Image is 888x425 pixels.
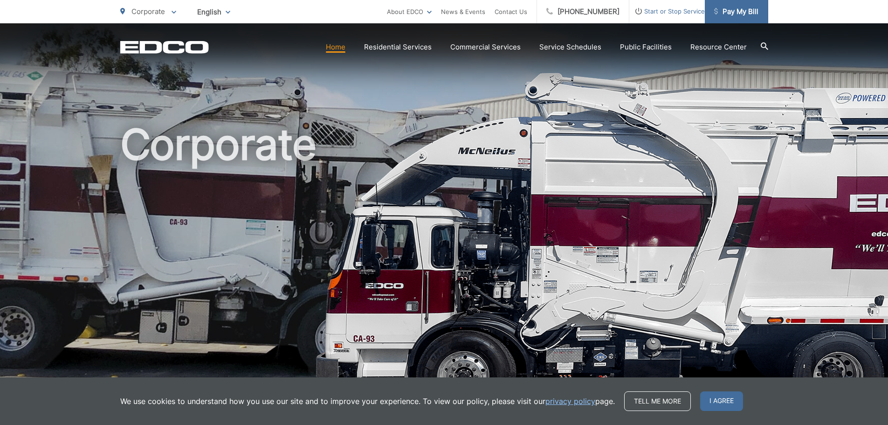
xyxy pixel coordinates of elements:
h1: Corporate [120,121,768,417]
a: About EDCO [387,6,432,17]
span: Corporate [131,7,165,16]
a: Contact Us [495,6,527,17]
a: Residential Services [364,42,432,53]
p: We use cookies to understand how you use our site and to improve your experience. To view our pol... [120,396,615,407]
a: Tell me more [624,391,691,411]
a: Home [326,42,345,53]
a: Service Schedules [539,42,601,53]
a: News & Events [441,6,485,17]
span: English [190,4,237,20]
a: Resource Center [690,42,747,53]
a: Commercial Services [450,42,521,53]
span: I agree [700,391,743,411]
a: privacy policy [545,396,595,407]
a: EDCD logo. Return to the homepage. [120,41,209,54]
a: Public Facilities [620,42,672,53]
span: Pay My Bill [714,6,758,17]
